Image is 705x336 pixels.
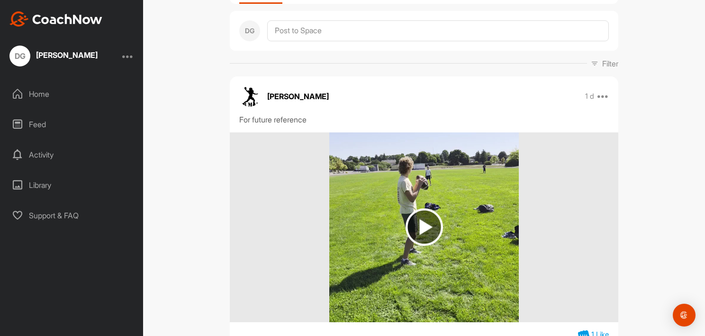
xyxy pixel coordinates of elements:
[5,82,139,106] div: Home
[602,58,618,69] p: Filter
[329,132,519,322] img: media
[406,208,443,246] img: play
[673,304,696,327] div: Open Intercom Messenger
[239,20,260,41] div: DG
[9,46,30,66] div: DG
[5,173,139,197] div: Library
[5,143,139,167] div: Activity
[239,114,609,125] div: For future reference
[267,91,329,102] p: [PERSON_NAME]
[585,92,594,101] p: 1 d
[5,112,139,136] div: Feed
[9,11,102,27] img: CoachNow
[5,204,139,227] div: Support & FAQ
[36,51,98,59] div: [PERSON_NAME]
[239,86,260,107] img: avatar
